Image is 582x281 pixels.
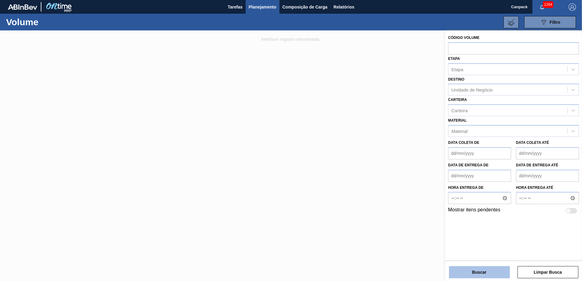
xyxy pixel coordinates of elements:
label: Material [448,118,467,123]
input: dd/mm/yyyy [448,170,511,182]
span: Relatórios [334,3,354,11]
input: dd/mm/yyyy [516,170,579,182]
input: dd/mm/yyyy [516,147,579,159]
label: Data coleta de [448,140,479,145]
label: Data de Entrega até [516,163,558,167]
h1: Volume [6,19,97,26]
button: Importar Negociações de Volume [503,16,519,28]
label: Mostrar itens pendentes [448,207,500,214]
span: Planejamento [249,3,276,11]
span: 1264 [543,1,553,8]
label: Etapa [448,57,460,61]
span: Composição de Carga [282,3,328,11]
label: Data coleta até [516,140,549,145]
div: Unidade de Negócio [451,87,493,92]
div: Material [451,128,468,134]
label: Hora entrega de [448,183,511,192]
input: dd/mm/yyyy [448,147,511,159]
label: Carteira [448,98,467,102]
span: Filtro [550,20,560,25]
img: TNhmsLtSVTkK8tSr43FrP2fwEKptu5GPRR3wAAAABJRU5ErkJggg== [8,4,37,10]
div: Carteira [451,108,468,113]
label: Destino [448,77,464,82]
label: Data de Entrega de [448,163,489,167]
button: Notificações [532,3,552,11]
span: Tarefas [228,3,243,11]
img: Logout [569,3,576,11]
label: Código Volume [448,36,479,40]
div: Etapa [451,67,463,72]
button: Filtro [524,16,576,28]
label: Hora entrega até [516,183,579,192]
